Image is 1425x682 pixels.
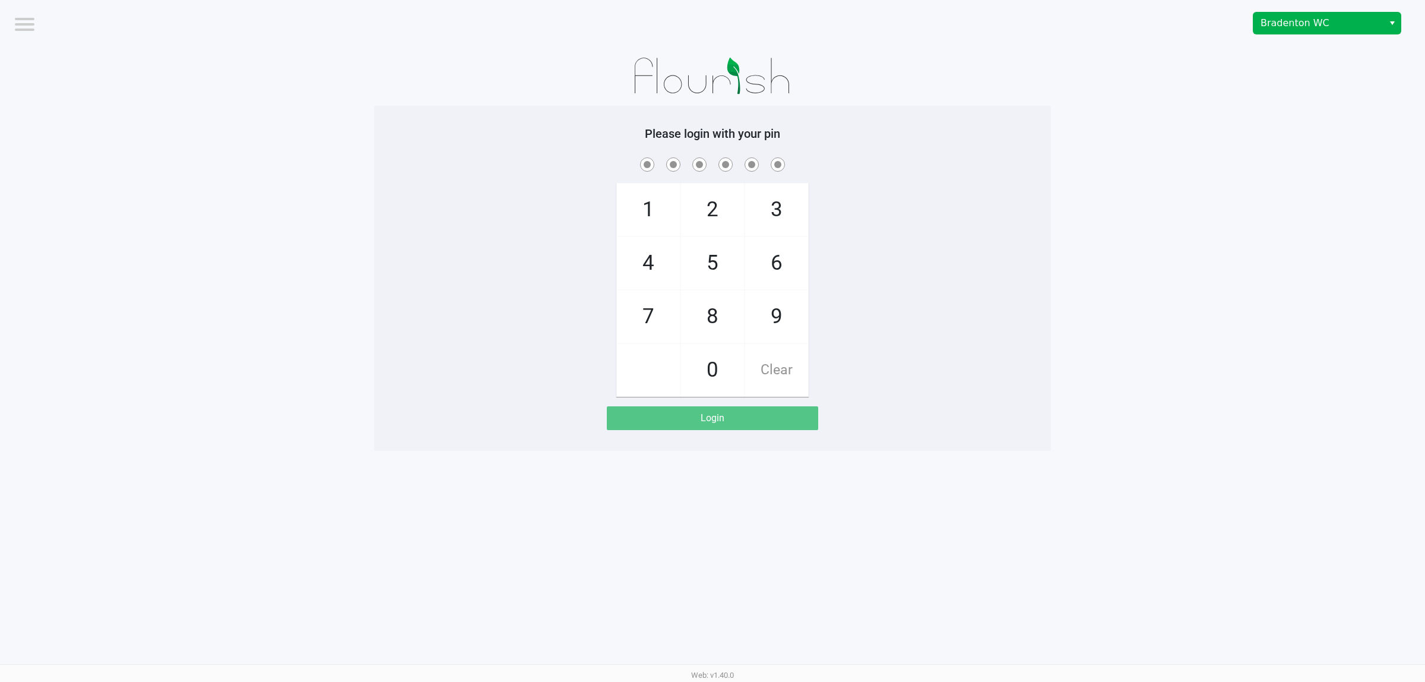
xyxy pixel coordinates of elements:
[1383,12,1401,34] button: Select
[617,237,680,289] span: 4
[745,184,808,236] span: 3
[1261,16,1376,30] span: Bradenton WC
[745,344,808,396] span: Clear
[745,237,808,289] span: 6
[691,671,734,680] span: Web: v1.40.0
[617,291,680,343] span: 7
[681,237,744,289] span: 5
[681,344,744,396] span: 0
[383,127,1042,141] h5: Please login with your pin
[745,291,808,343] span: 9
[681,291,744,343] span: 8
[617,184,680,236] span: 1
[681,184,744,236] span: 2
